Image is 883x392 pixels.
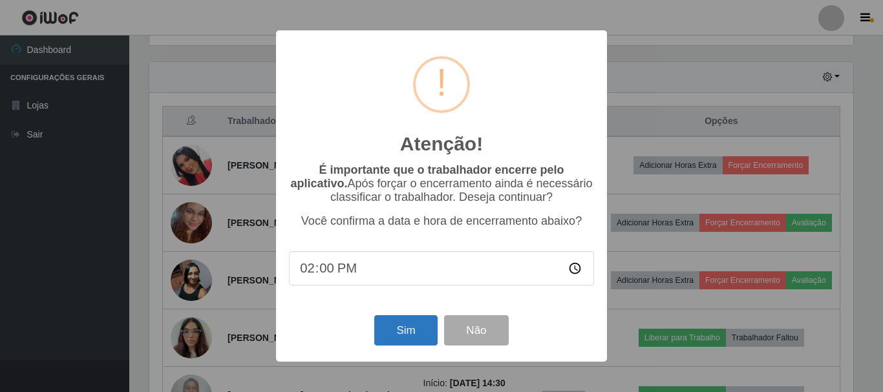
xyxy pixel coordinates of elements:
button: Sim [374,315,437,346]
p: Após forçar o encerramento ainda é necessário classificar o trabalhador. Deseja continuar? [289,163,594,204]
b: É importante que o trabalhador encerre pelo aplicativo. [290,163,564,190]
h2: Atenção! [400,132,483,156]
p: Você confirma a data e hora de encerramento abaixo? [289,214,594,228]
button: Não [444,315,508,346]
